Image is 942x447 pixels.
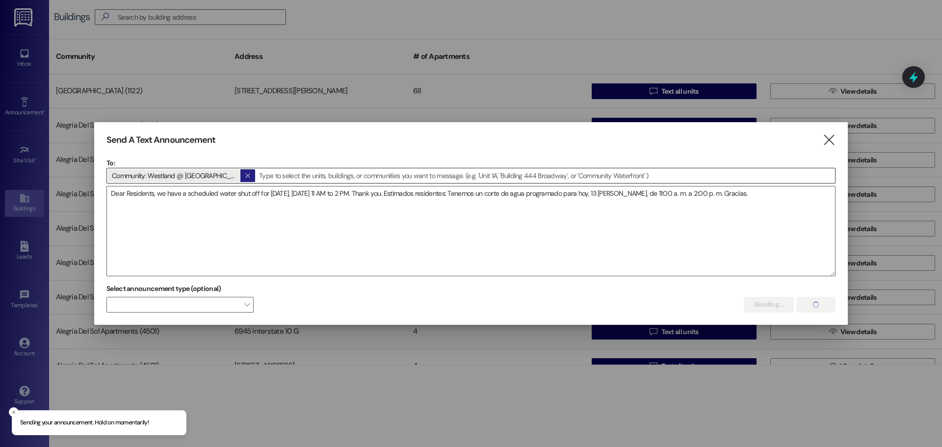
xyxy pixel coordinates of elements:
i:  [822,135,836,145]
p: Sending your announcement. Hold on momentarily! [20,419,149,427]
button: Close toast [9,407,19,417]
label: Select announcement type (optional) [106,281,221,296]
i:  [245,172,250,180]
span: Community: Westland @ Alondra (3286) [112,169,236,182]
h3: Send A Text Announcement [106,134,215,146]
p: To: [106,158,836,168]
button: Community: Westland @ Alondra (3286) [240,169,255,182]
span: Sending... [754,299,784,310]
textarea: Dear Residents, we have a scheduled water shut off for [DATE], [DATE] 11 AM to 2 PM. Thank you. E... [107,186,835,276]
button: Sending... [744,297,794,313]
input: Type to select the units, buildings, or communities you want to message. (e.g. 'Unit 1A', 'Buildi... [256,168,835,183]
div: Dear Residents, we have a scheduled water shut off for [DATE], [DATE] 11 AM to 2 PM. Thank you. E... [106,186,836,276]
